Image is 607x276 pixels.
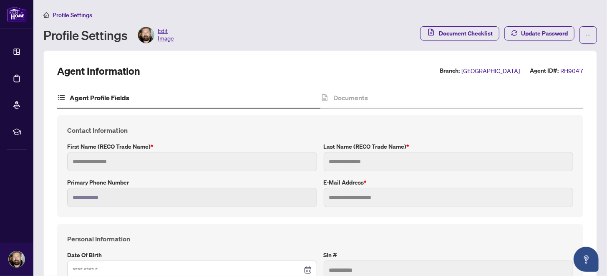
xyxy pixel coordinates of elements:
img: Profile Icon [9,251,25,267]
div: Profile Settings [43,27,174,43]
span: home [43,12,49,18]
span: [GEOGRAPHIC_DATA] [461,66,520,76]
button: Document Checklist [420,26,499,41]
span: ellipsis [585,32,591,38]
button: Update Password [504,26,574,41]
img: Profile Icon [138,27,154,43]
h4: Contact Information [67,125,573,135]
span: Document Checklist [439,27,493,40]
label: Last Name (RECO Trade Name) [324,142,574,151]
label: Date of Birth [67,251,317,260]
h4: Personal Information [67,234,573,244]
h4: Documents [333,93,368,103]
h4: Agent Profile Fields [70,93,129,103]
label: Sin # [324,251,574,260]
label: First Name (RECO Trade Name) [67,142,317,151]
h2: Agent Information [57,64,140,78]
img: logo [7,6,27,22]
label: Primary Phone Number [67,178,317,187]
label: Branch: [440,66,460,76]
label: E-mail Address [324,178,574,187]
label: Agent ID#: [530,66,559,76]
span: Edit Image [158,27,174,43]
span: Profile Settings [53,11,92,19]
span: Update Password [521,27,568,40]
button: Open asap [574,247,599,272]
span: RH9047 [560,66,583,76]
